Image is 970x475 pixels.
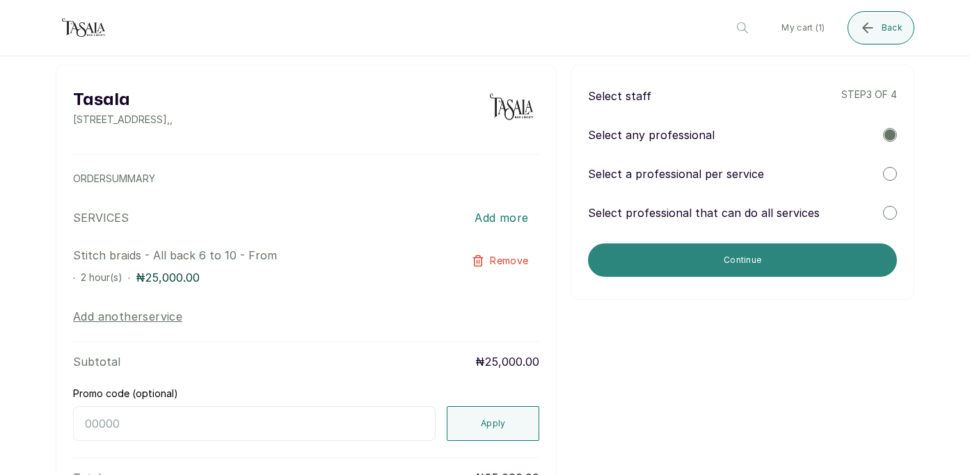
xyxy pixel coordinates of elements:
p: Stitch braids - All back 6 to 10 - From [73,247,446,264]
p: [STREET_ADDRESS] , , [73,113,173,127]
button: Continue [588,243,897,277]
p: ₦25,000.00 [475,353,539,370]
p: Select staff [588,88,651,104]
img: business logo [56,14,111,42]
p: Select a professional per service [588,166,764,182]
span: Back [882,22,903,33]
h2: Tasala [73,88,173,113]
span: 2 hour(s) [81,271,122,283]
img: business logo [484,88,539,127]
span: Remove [490,254,528,268]
button: Add anotherservice [73,308,182,325]
button: Back [848,11,914,45]
label: Promo code (optional) [73,387,178,401]
input: 00000 [73,406,436,441]
button: Apply [447,406,540,441]
p: Select any professional [588,127,715,143]
p: step 3 of 4 [841,88,897,104]
p: Subtotal [73,353,120,370]
button: Add more [463,202,539,233]
button: My cart (1) [770,11,836,45]
div: · · [73,269,446,286]
p: ₦25,000.00 [136,269,200,286]
button: Remove [461,247,539,275]
p: SERVICES [73,209,129,226]
p: ORDER SUMMARY [73,172,539,186]
p: Select professional that can do all services [588,204,820,221]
